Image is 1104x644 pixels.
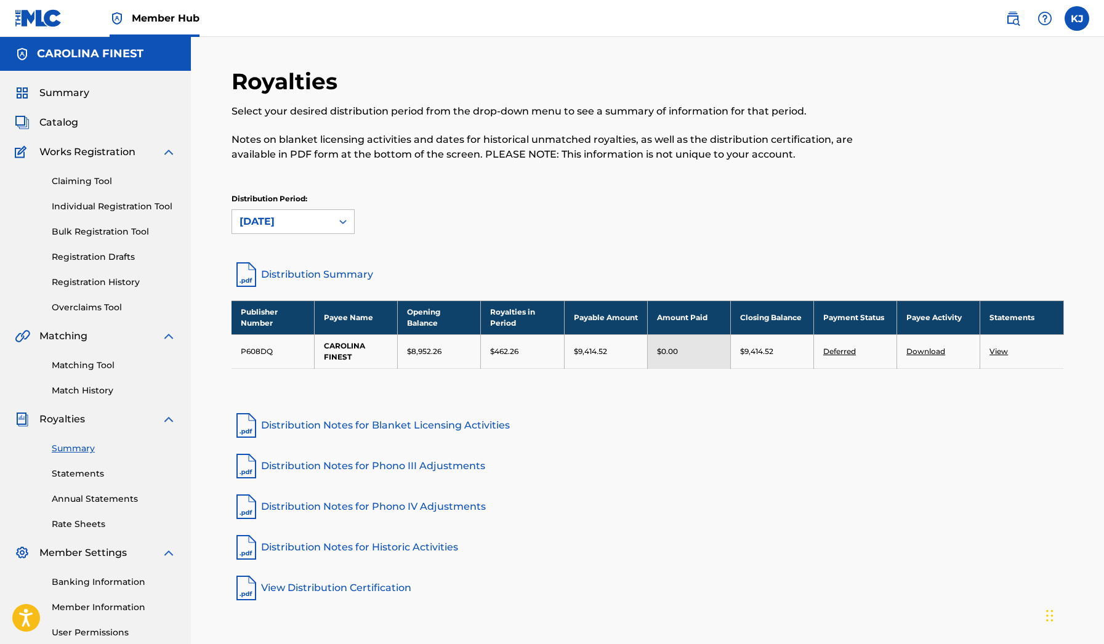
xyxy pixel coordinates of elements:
span: Works Registration [39,145,135,159]
img: expand [161,329,176,344]
a: Download [906,347,945,356]
img: Summary [15,86,30,100]
span: Member Hub [132,11,199,25]
img: Accounts [15,47,30,62]
a: Rate Sheets [52,518,176,531]
img: Member Settings [15,545,30,560]
a: Overclaims Tool [52,301,176,314]
img: pdf [232,451,261,481]
a: Bulk Registration Tool [52,225,176,238]
img: distribution-summary-pdf [232,260,261,289]
span: Member Settings [39,545,127,560]
p: $462.26 [490,346,518,357]
div: Drag [1046,597,1054,634]
div: User Menu [1065,6,1089,31]
th: Statements [980,300,1063,334]
a: Matching Tool [52,359,176,372]
th: Amount Paid [647,300,730,334]
a: SummarySummary [15,86,89,100]
a: Distribution Notes for Phono III Adjustments [232,451,1064,481]
a: Distribution Summary [232,260,1064,289]
th: Royalties in Period [481,300,564,334]
span: Catalog [39,115,78,130]
img: pdf [232,533,261,562]
a: Distribution Notes for Blanket Licensing Activities [232,411,1064,440]
img: MLC Logo [15,9,62,27]
img: Matching [15,329,30,344]
img: expand [161,145,176,159]
p: $9,414.52 [574,346,607,357]
a: View [989,347,1008,356]
a: Registration History [52,276,176,289]
a: Statements [52,467,176,480]
a: Match History [52,384,176,397]
th: Payable Amount [564,300,647,334]
th: Payee Name [315,300,398,334]
img: Top Rightsholder [110,11,124,26]
th: Payment Status [813,300,896,334]
a: Public Search [1001,6,1025,31]
iframe: Chat Widget [1042,585,1104,644]
h2: Royalties [232,68,344,95]
img: Royalties [15,412,30,427]
th: Payee Activity [897,300,980,334]
p: Distribution Period: [232,193,355,204]
img: Works Registration [15,145,31,159]
td: P608DQ [232,334,315,368]
a: Individual Registration Tool [52,200,176,213]
a: Distribution Notes for Historic Activities [232,533,1064,562]
span: Summary [39,86,89,100]
a: Registration Drafts [52,251,176,264]
a: Deferred [823,347,856,356]
img: help [1038,11,1052,26]
a: User Permissions [52,626,176,639]
a: Member Information [52,601,176,614]
th: Closing Balance [730,300,813,334]
div: [DATE] [240,214,324,229]
iframe: Resource Center [1070,433,1104,535]
img: search [1005,11,1020,26]
a: CatalogCatalog [15,115,78,130]
a: Annual Statements [52,493,176,505]
img: pdf [232,492,261,521]
img: expand [161,412,176,427]
p: $8,952.26 [407,346,441,357]
p: Select your desired distribution period from the drop-down menu to see a summary of information f... [232,104,872,119]
p: $9,414.52 [740,346,773,357]
img: pdf [232,573,261,603]
th: Publisher Number [232,300,315,334]
a: Summary [52,442,176,455]
td: CAROLINA FINEST [315,334,398,368]
span: Matching [39,329,87,344]
span: Royalties [39,412,85,427]
img: Catalog [15,115,30,130]
th: Opening Balance [398,300,481,334]
img: expand [161,545,176,560]
a: Claiming Tool [52,175,176,188]
a: Distribution Notes for Phono IV Adjustments [232,492,1064,521]
p: Notes on blanket licensing activities and dates for historical unmatched royalties, as well as th... [232,132,872,162]
img: pdf [232,411,261,440]
p: $0.00 [657,346,678,357]
a: View Distribution Certification [232,573,1064,603]
a: Banking Information [52,576,176,589]
h5: CAROLINA FINEST [37,47,143,61]
div: Help [1033,6,1057,31]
